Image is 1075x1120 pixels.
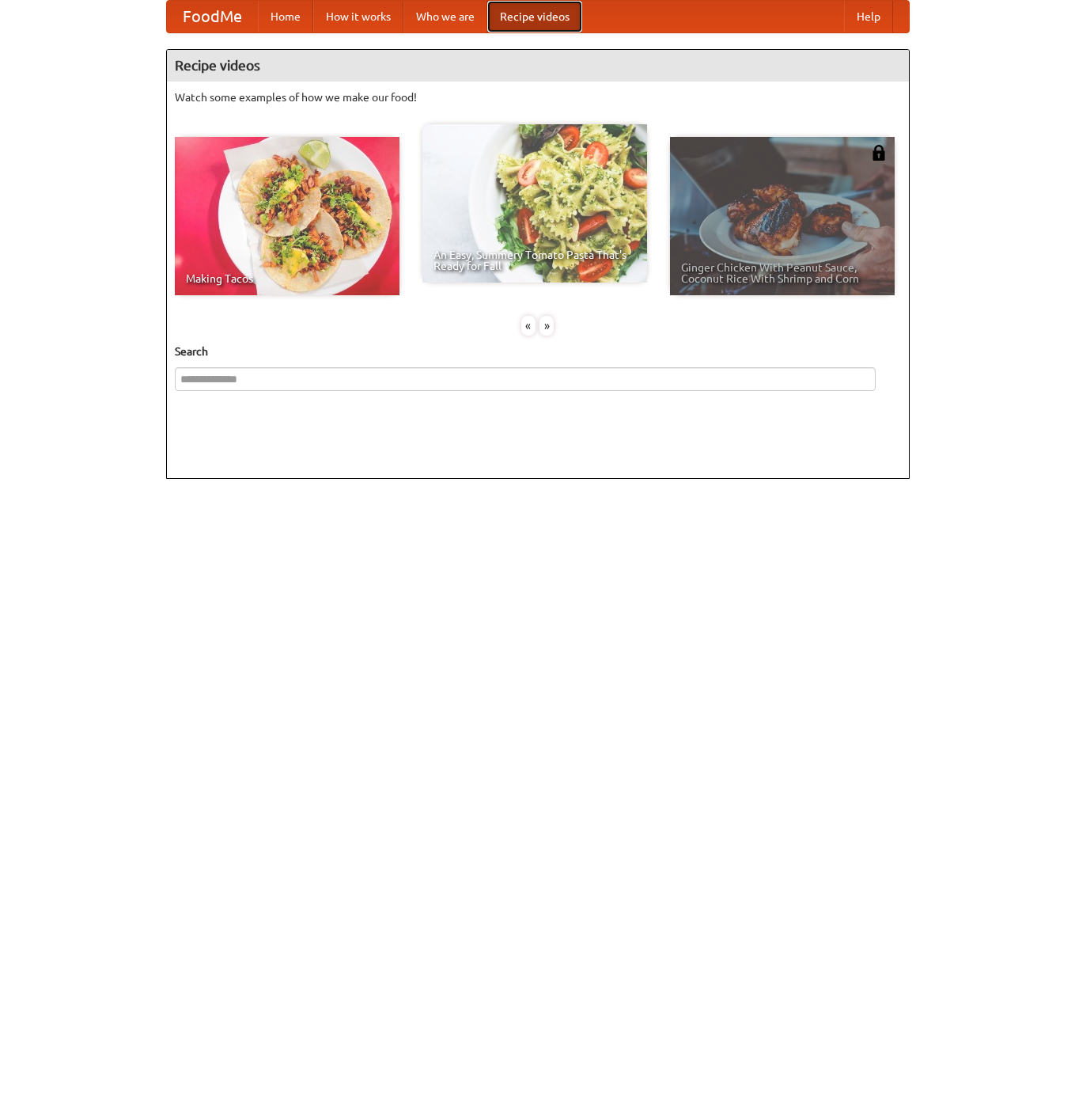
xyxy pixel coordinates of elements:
div: « [521,316,536,336]
h5: Search [175,344,901,359]
a: Home [258,1,313,32]
div: » [539,316,554,336]
span: Making Tacos [186,273,388,284]
p: Watch some examples of how we make our food! [175,89,901,105]
a: Help [844,1,893,32]
span: An Easy, Summery Tomato Pasta That's Ready for Fall [433,249,636,271]
a: Who we are [403,1,487,32]
a: Recipe videos [487,1,582,32]
a: An Easy, Summery Tomato Pasta That's Ready for Fall [422,124,647,283]
a: Making Tacos [175,137,399,295]
img: 483408.png [871,145,887,161]
a: FoodMe [167,1,258,32]
h4: Recipe videos [167,50,909,82]
a: How it works [313,1,403,32]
